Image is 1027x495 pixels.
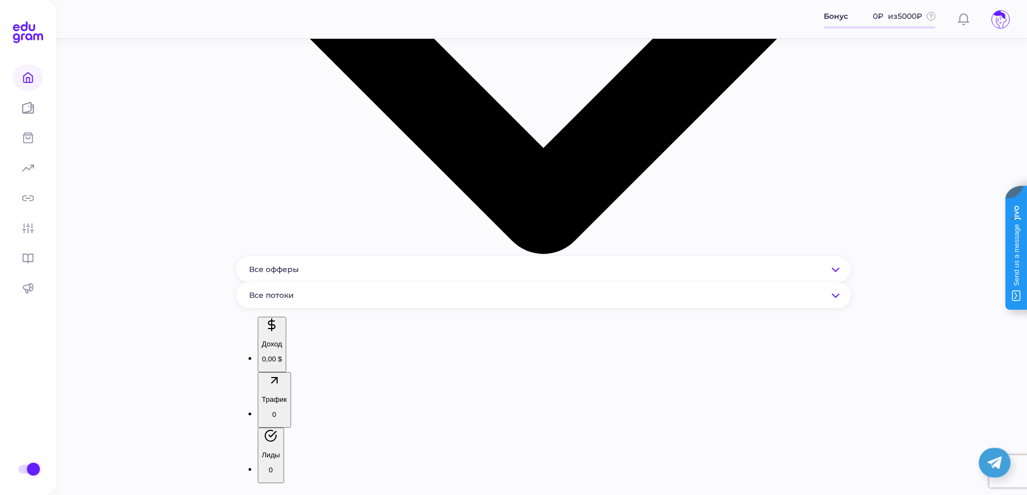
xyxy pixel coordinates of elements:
[262,466,280,474] p: 0
[824,10,848,22] span: Бонус
[873,10,922,22] span: 0 ₽ из 5000 ₽
[258,317,287,372] button: Доход0,00 $
[249,290,817,300] span: Все потоки
[258,428,285,483] button: Лиды0
[262,340,282,348] p: Доход
[262,410,287,419] p: 0
[262,451,280,459] p: Лиды
[258,372,291,428] button: Трафик0
[262,395,287,403] p: Трафик
[262,355,282,363] p: 0,00 $
[249,264,817,274] span: Все офферы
